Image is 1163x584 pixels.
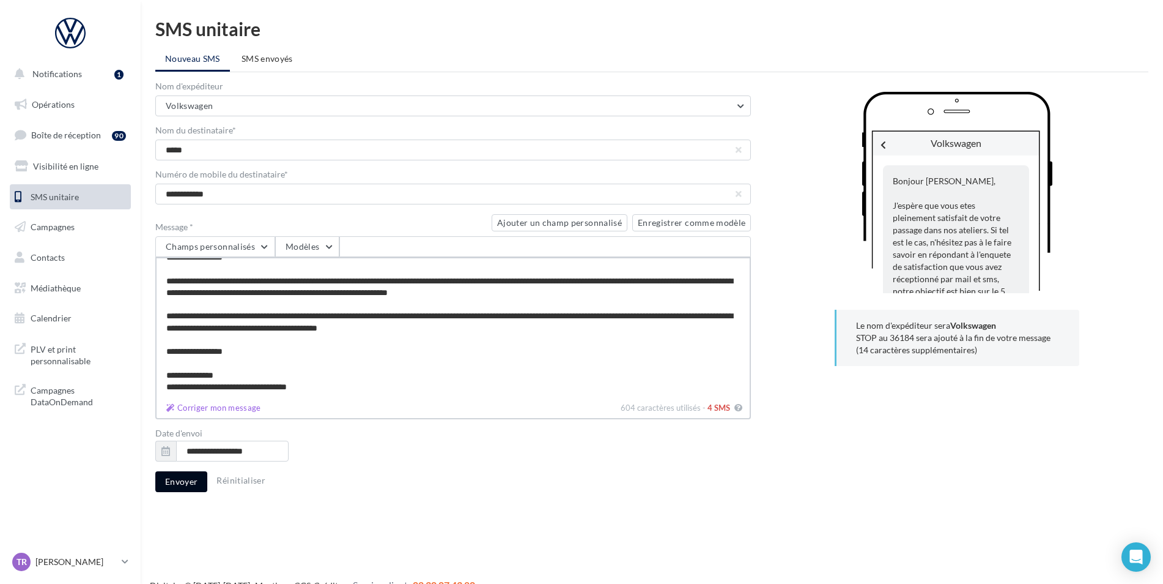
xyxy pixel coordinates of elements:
span: Calendrier [31,313,72,323]
span: Volkswagen [931,137,981,149]
span: Visibilité en ligne [33,161,98,171]
button: Enregistrer comme modèle [632,214,751,231]
span: Campagnes [31,222,75,232]
button: Envoyer [155,471,207,492]
div: Open Intercom Messenger [1121,542,1151,572]
a: TR [PERSON_NAME] [10,550,131,574]
span: TR [17,556,27,568]
label: Message * [155,223,487,231]
span: Notifications [32,69,82,79]
button: Ajouter un champ personnalisé [492,214,627,231]
span: 604 caractères utilisés - [621,403,706,413]
span: Boîte de réception [31,130,101,140]
label: Numéro de mobile du destinataire [155,170,751,179]
label: Nom du destinataire [155,126,751,135]
a: Contacts [7,245,133,271]
button: 604 caractères utilisés - 4 SMS [161,400,266,416]
button: Champs personnalisés [155,236,275,257]
span: SMS unitaire [31,191,79,201]
a: SMS unitaire [7,184,133,210]
a: Boîte de réception90 [7,122,133,148]
div: 1 [114,70,124,80]
button: Corriger mon message 604 caractères utilisés - 4 SMS [732,400,745,416]
span: Volkswagen [166,100,213,111]
a: PLV et print personnalisable [7,336,133,372]
a: Campagnes [7,214,133,240]
button: Modèles [275,236,339,257]
span: Médiathèque [31,283,81,293]
label: Date d'envoi [155,429,751,438]
button: Notifications 1 [7,61,128,87]
div: 90 [112,131,126,141]
span: 4 SMS [707,403,730,413]
span: SMS envoyés [242,53,293,64]
a: Calendrier [7,305,133,331]
a: Visibilité en ligne [7,154,133,179]
p: [PERSON_NAME] [35,556,117,568]
b: Volkswagen [950,320,996,331]
a: Médiathèque [7,275,133,301]
div: SMS unitaire [155,20,1148,38]
span: Campagnes DataOnDemand [31,382,126,408]
a: Opérations [7,92,133,118]
label: Nom d'expéditeur [155,82,751,91]
a: Campagnes DataOnDemand [7,377,133,413]
button: Réinitialiser [212,473,270,488]
div: Bonjour [PERSON_NAME], J'espère que vous etes pleinement satisfait de votre passage dans nos atel... [883,165,1029,515]
span: Opérations [32,99,75,110]
span: PLV et print personnalisable [31,341,126,367]
button: Volkswagen [155,95,751,116]
span: Contacts [31,252,65,263]
p: Le nom d'expéditeur sera STOP au 36184 sera ajouté à la fin de votre message (14 caractères suppl... [856,320,1060,356]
